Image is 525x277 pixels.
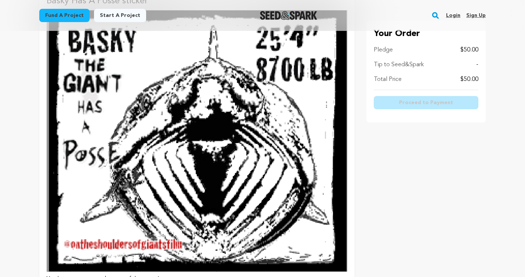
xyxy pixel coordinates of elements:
[260,11,318,20] a: Seed&Spark Homepage
[94,9,146,22] a: Start a project
[466,10,486,21] a: Sign up
[460,75,478,84] p: $50.00
[374,96,478,109] button: Proceed to Payment
[399,99,453,106] span: Proceed to Payment
[374,75,402,84] p: Total Price
[47,10,347,272] img: incentive
[460,46,478,54] p: $50.00
[446,10,460,21] a: Login
[374,46,393,54] p: Pledge
[374,60,424,69] p: Tip to Seed&Spark
[476,60,478,69] p: -
[374,28,478,40] p: Your Order
[39,9,90,22] a: Fund a project
[260,11,318,20] img: Seed&Spark Logo Dark Mode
